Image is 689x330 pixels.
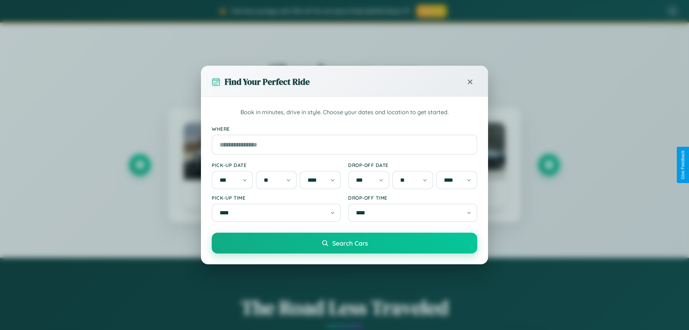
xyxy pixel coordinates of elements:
p: Book in minutes, drive in style. Choose your dates and location to get started. [212,108,477,117]
label: Where [212,126,477,132]
label: Drop-off Time [348,195,477,201]
label: Pick-up Time [212,195,341,201]
span: Search Cars [332,239,368,247]
label: Drop-off Date [348,162,477,168]
button: Search Cars [212,233,477,254]
h3: Find Your Perfect Ride [225,76,310,88]
label: Pick-up Date [212,162,341,168]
